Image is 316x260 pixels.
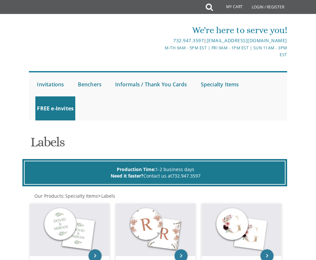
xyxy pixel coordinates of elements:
[35,96,75,120] a: FREE e-Invites
[30,204,109,256] img: Label Style 1
[65,193,98,199] span: Specialty Items
[116,204,195,256] img: Label Style 2
[207,37,287,43] a: [EMAIL_ADDRESS][DOMAIN_NAME]
[34,193,63,199] a: Our Products
[101,193,115,199] span: Labels
[30,135,286,154] h1: Labels
[98,193,115,199] span: >
[35,72,66,96] a: Invitations
[202,204,281,256] img: Label Style 3
[173,37,204,43] a: 732.947.3597
[199,72,241,96] a: Specialty Items
[114,72,188,96] a: Informals / Thank You Cards
[76,72,103,96] a: Benchers
[117,166,155,172] span: Production Time:
[158,24,287,37] div: We're here to serve you!
[172,173,201,179] a: 732.947.3597
[111,173,143,179] span: Need it faster?
[65,193,98,199] a: Specialty Items
[29,193,287,199] div: :
[34,166,277,179] p: 1-2 business days Contact us at
[101,193,115,199] a: Labels
[158,37,287,44] div: |
[158,44,287,58] div: M-Th 9am - 5pm EST | Fri 9am - 1pm EST | Sun 11am - 3pm EST
[212,1,247,14] a: My Cart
